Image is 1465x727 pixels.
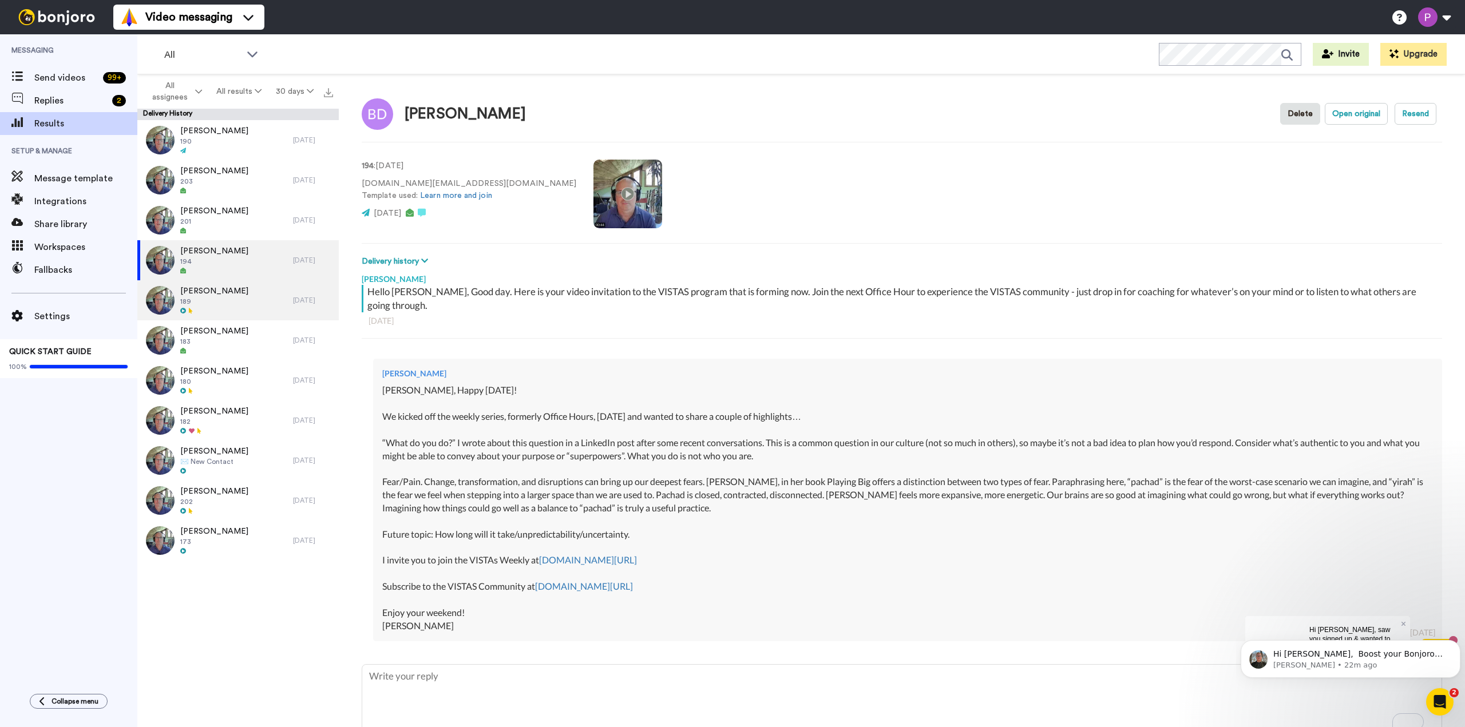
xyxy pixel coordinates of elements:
[367,285,1439,312] div: Hello [PERSON_NAME], Good day. Here is your video invitation to the VISTAS program that is formin...
[180,526,248,537] span: [PERSON_NAME]
[180,377,248,386] span: 180
[324,88,333,97] img: export.svg
[362,268,1442,285] div: [PERSON_NAME]
[180,125,248,137] span: [PERSON_NAME]
[1280,103,1320,125] button: Delete
[180,457,248,466] span: ✉️ New Contact
[34,194,137,208] span: Integrations
[1236,616,1465,696] iframe: Intercom notifications message
[14,9,100,25] img: bj-logo-header-white.svg
[180,245,248,257] span: [PERSON_NAME]
[180,537,248,546] span: 173
[362,162,374,170] strong: 194
[180,285,248,297] span: [PERSON_NAME]
[293,296,333,305] div: [DATE]
[535,581,633,591] a: [DOMAIN_NAME][URL]
[382,384,1433,632] div: [PERSON_NAME], Happy [DATE]! We kicked off the weekly series, formerly Office Hours, [DATE] and w...
[293,176,333,185] div: [DATE]
[146,366,175,395] img: 84aff03f-ea24-4113-b381-f29a2e58a827-thumb.jpg
[34,217,137,231] span: Share library
[137,280,339,320] a: [PERSON_NAME]189[DATE]
[362,98,393,130] img: Image of Brenda Doyle Judd
[137,521,339,561] a: [PERSON_NAME]173[DATE]
[1,2,32,33] img: 3183ab3e-59ed-45f6-af1c-10226f767056-1659068401.jpg
[180,205,248,217] span: [PERSON_NAME]
[293,456,333,465] div: [DATE]
[180,337,248,346] span: 183
[180,486,248,497] span: [PERSON_NAME]
[320,83,336,100] button: Export all results that match these filters now.
[293,256,333,265] div: [DATE]
[180,165,248,177] span: [PERSON_NAME]
[539,554,637,565] a: [DOMAIN_NAME][URL]
[137,109,339,120] div: Delivery History
[268,81,320,102] button: 30 days
[137,360,339,400] a: [PERSON_NAME]180[DATE]
[420,192,492,200] a: Learn more and join
[146,326,175,355] img: 508bc732-8d58-4738-9f5b-4127e193d0c2-thumb.jpg
[9,348,92,356] span: QUICK START GUIDE
[293,336,333,345] div: [DATE]
[137,120,339,160] a: [PERSON_NAME]190[DATE]
[180,217,248,226] span: 201
[146,486,175,515] img: bcdd8823-c68c-4e8e-8182-715739e1e6db-thumb.jpg
[362,255,431,268] button: Delivery history
[34,94,108,108] span: Replies
[180,366,248,377] span: [PERSON_NAME]
[140,76,209,108] button: All assignees
[9,362,27,371] span: 100%
[362,178,576,202] p: [DOMAIN_NAME][EMAIL_ADDRESS][DOMAIN_NAME] Template used:
[293,496,333,505] div: [DATE]
[146,166,175,194] img: 6b8cc8c1-7cb6-448e-8043-d4a0d9cea7d5-thumb.jpg
[34,172,137,185] span: Message template
[34,309,137,323] span: Settings
[137,480,339,521] a: [PERSON_NAME]202[DATE]
[1313,43,1369,66] button: Invite
[209,81,269,102] button: All results
[362,160,576,172] p: : [DATE]
[1450,688,1459,697] span: 2
[180,497,248,506] span: 202
[146,246,175,275] img: 3e51e81c-6f92-4e75-927a-656821707a23-thumb.jpg
[30,694,108,709] button: Collapse menu
[293,416,333,425] div: [DATE]
[146,206,175,235] img: 1993bde2-ca29-4a88-99d4-8274114435c4-thumb.jpg
[146,126,175,154] img: 04943e0f-6054-4c8e-9dda-aeb725124f0a-thumb.jpg
[293,376,333,385] div: [DATE]
[137,440,339,480] a: [PERSON_NAME]✉️ New Contact[DATE]
[146,286,175,315] img: 4aa3ea99-9903-4262-8de4-2a7712018252-thumb.jpg
[137,160,339,200] a: [PERSON_NAME]203[DATE]
[180,177,248,186] span: 203
[137,320,339,360] a: [PERSON_NAME]183[DATE]
[34,117,137,130] span: Results
[146,526,175,555] img: d1751fd9-46b0-4c48-90da-cb3faef3b977-thumb.jpg
[180,446,248,457] span: [PERSON_NAME]
[1426,688,1454,716] iframe: Intercom live chat
[180,417,248,426] span: 182
[137,200,339,240] a: [PERSON_NAME]201[DATE]
[34,71,98,85] span: Send videos
[164,48,241,62] span: All
[180,257,248,266] span: 194
[34,240,137,254] span: Workspaces
[145,9,232,25] span: Video messaging
[369,315,1435,327] div: [DATE]
[180,325,248,337] span: [PERSON_NAME]
[382,368,1433,379] div: [PERSON_NAME]
[103,72,126,84] div: 99 +
[146,446,175,475] img: 222df1ff-236b-46b0-83d0-6f10ade98442-thumb.jpg
[120,8,138,26] img: vm-color.svg
[146,80,193,103] span: All assignees
[52,697,98,706] span: Collapse menu
[293,216,333,225] div: [DATE]
[112,95,126,106] div: 2
[37,37,50,50] img: mute-white.svg
[64,10,155,109] span: Hi [PERSON_NAME], saw you signed up & wanted to say hi from sunny [GEOGRAPHIC_DATA]! I've helped ...
[374,209,401,217] span: [DATE]
[293,136,333,145] div: [DATE]
[405,106,526,122] div: [PERSON_NAME]
[180,406,248,417] span: [PERSON_NAME]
